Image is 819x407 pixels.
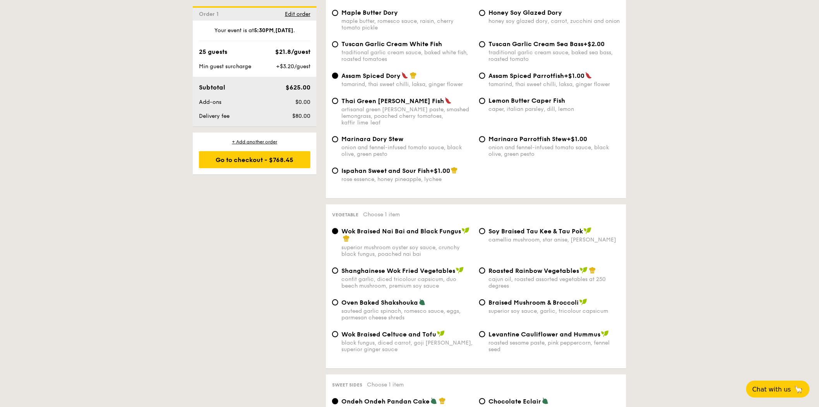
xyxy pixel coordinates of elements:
span: +$3.20/guest [276,63,310,70]
span: Roasted Rainbow Vegetables [488,267,579,274]
span: Order 1 [199,11,222,17]
div: traditional garlic cream sauce, baked sea bass, roasted tomato [488,49,620,62]
div: camellia mushroom, star anise, [PERSON_NAME] [488,236,620,243]
input: Roasted Rainbow Vegetablescajun oil, roasted assorted vegetables at 250 degrees [479,267,485,274]
span: Tuscan Garlic Cream Sea Bass [488,40,583,48]
span: Lemon Butter Caper Fish [488,97,565,104]
img: icon-chef-hat.a58ddaea.svg [589,267,596,274]
input: Levantine Cauliflower and Hummusroasted sesame paste, pink peppercorn, fennel seed [479,331,485,337]
div: traditional garlic cream sauce, baked white fish, roasted tomatoes [341,49,473,62]
input: ⁠Soy Braised Tau Kee & Tau Pokcamellia mushroom, star anise, [PERSON_NAME] [479,228,485,234]
div: caper, italian parsley, dill, lemon [488,106,620,112]
img: icon-spicy.37a8142b.svg [401,72,408,79]
img: icon-chef-hat.a58ddaea.svg [439,397,446,404]
span: Choose 1 item [367,381,404,388]
img: icon-vegan.f8ff3823.svg [456,267,464,274]
span: Braised Mushroom & Broccoli [488,299,579,306]
span: $80.00 [292,113,310,119]
img: icon-vegan.f8ff3823.svg [462,227,469,234]
input: Assam Spiced Parrotfish+$1.00tamarind, thai sweet chilli, laksa, ginger flower [479,72,485,79]
div: $21.8/guest [275,47,310,57]
span: Delivery fee [199,113,230,119]
div: Your event is at , . [199,27,310,41]
div: superior soy sauce, garlic, tricolour capsicum [488,308,620,314]
img: icon-vegan.f8ff3823.svg [601,330,609,337]
input: Tuscan Garlic Cream Sea Bass+$2.00traditional garlic cream sauce, baked sea bass, roasted tomato [479,41,485,47]
span: Chocolate Eclair [488,398,541,405]
div: onion and fennel-infused tomato sauce, black olive, green pesto [488,144,620,157]
img: icon-vegan.f8ff3823.svg [579,298,587,305]
span: Add-ons [199,99,221,105]
img: icon-vegetarian.fe4039eb.svg [419,298,426,305]
span: Vegetable [332,212,358,217]
span: Assam Spiced Parrotfish [488,72,564,79]
span: Ondeh Ondeh Pandan Cake [341,398,430,405]
div: roasted sesame paste, pink peppercorn, fennel seed [488,340,620,353]
span: Wok Braised Celtuce and Tofu [341,331,436,338]
div: honey soy glazed dory, carrot, zucchini and onion [488,18,620,24]
span: Ispahan Sweet and Sour Fish [341,167,430,174]
span: Wok Braised Nai Bai and Black Fungus [341,228,461,235]
span: Sweet sides [332,382,362,388]
div: 25 guests [199,47,227,57]
span: Honey Soy Glazed Dory [488,9,562,16]
img: icon-chef-hat.a58ddaea.svg [410,72,417,79]
div: sauteed garlic spinach, romesco sauce, eggs, parmesan cheese shreds [341,308,473,321]
span: Thai Green [PERSON_NAME] Fish [341,97,444,105]
input: Ondeh Ondeh Pandan Cakefragrant [PERSON_NAME] melaka compote, pandan sponge, dried coconut flakes [332,398,338,404]
span: Edit order [285,11,310,17]
span: Subtotal [199,84,225,91]
span: +$1.00 [430,167,450,174]
input: Braised Mushroom & Broccolisuperior soy sauce, garlic, tricolour capsicum [479,299,485,305]
button: Chat with us🦙 [746,381,810,398]
img: icon-vegetarian.fe4039eb.svg [542,397,549,404]
span: +$2.00 [583,40,605,48]
span: Min guest surcharge [199,63,251,70]
span: Shanghainese Wok Fried Vegetables [341,267,455,274]
img: icon-vegan.f8ff3823.svg [580,267,588,274]
input: Assam Spiced Dorytamarind, thai sweet chilli, laksa, ginger flower [332,72,338,79]
span: Assam Spiced Dory [341,72,401,79]
span: Maple Butter Dory [341,9,398,16]
input: Marinara Parrotfish Stew+$1.00onion and fennel-infused tomato sauce, black olive, green pesto [479,136,485,142]
input: Ispahan Sweet and Sour Fish+$1.00rose essence, honey pineapple, lychee [332,167,338,174]
div: Go to checkout - $768.45 [199,151,310,168]
img: icon-spicy.37a8142b.svg [585,72,592,79]
input: Maple Butter Dorymaple butter, romesco sauce, raisin, cherry tomato pickle [332,10,338,16]
span: Marinara Dory Stew [341,135,403,143]
img: icon-vegan.f8ff3823.svg [584,227,591,234]
span: Levantine Cauliflower and Hummus [488,331,600,338]
div: rose essence, honey pineapple, lychee [341,176,473,183]
span: 🦙 [794,385,804,394]
span: Oven Baked Shakshouka [341,299,418,306]
img: icon-vegan.f8ff3823.svg [437,330,445,337]
img: icon-chef-hat.a58ddaea.svg [451,167,458,174]
div: onion and fennel-infused tomato sauce, black olive, green pesto [341,144,473,157]
span: ⁠Soy Braised Tau Kee & Tau Pok [488,228,583,235]
strong: [DATE] [275,27,293,34]
div: superior mushroom oyster soy sauce, crunchy black fungus, poached nai bai [341,244,473,257]
span: +$1.00 [567,135,587,143]
input: Shanghainese Wok Fried Vegetablesconfit garlic, diced tricolour capsicum, duo beech mushroom, pre... [332,267,338,274]
img: icon-vegetarian.fe4039eb.svg [430,397,437,404]
div: tamarind, thai sweet chilli, laksa, ginger flower [488,81,620,88]
div: black fungus, diced carrot, goji [PERSON_NAME], superior ginger sauce [341,340,473,353]
input: Wok Braised Celtuce and Tofublack fungus, diced carrot, goji [PERSON_NAME], superior ginger sauce [332,331,338,337]
span: Tuscan Garlic Cream White Fish [341,40,442,48]
span: Choose 1 item [363,211,400,218]
div: artisanal green [PERSON_NAME] paste, smashed lemongrass, poached cherry tomatoes, kaffir lime leaf [341,106,473,126]
span: Marinara Parrotfish Stew [488,135,567,143]
span: $625.00 [286,84,310,91]
div: tamarind, thai sweet chilli, laksa, ginger flower [341,81,473,88]
div: cajun oil, roasted assorted vegetables at 250 degrees [488,276,620,289]
input: Tuscan Garlic Cream White Fishtraditional garlic cream sauce, baked white fish, roasted tomatoes [332,41,338,47]
img: icon-chef-hat.a58ddaea.svg [343,235,350,242]
input: Chocolate Eclairmini chocolate eclair with creamy custard filling [479,398,485,404]
input: Oven Baked Shakshoukasauteed garlic spinach, romesco sauce, eggs, parmesan cheese shreds [332,299,338,305]
span: Chat with us [752,386,791,393]
input: Thai Green [PERSON_NAME] Fishartisanal green [PERSON_NAME] paste, smashed lemongrass, poached che... [332,98,338,104]
input: Wok Braised Nai Bai and Black Fungussuperior mushroom oyster soy sauce, crunchy black fungus, poa... [332,228,338,234]
input: Lemon Butter Caper Fishcaper, italian parsley, dill, lemon [479,98,485,104]
input: Marinara Dory Stewonion and fennel-infused tomato sauce, black olive, green pesto [332,136,338,142]
div: + Add another order [199,139,310,145]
